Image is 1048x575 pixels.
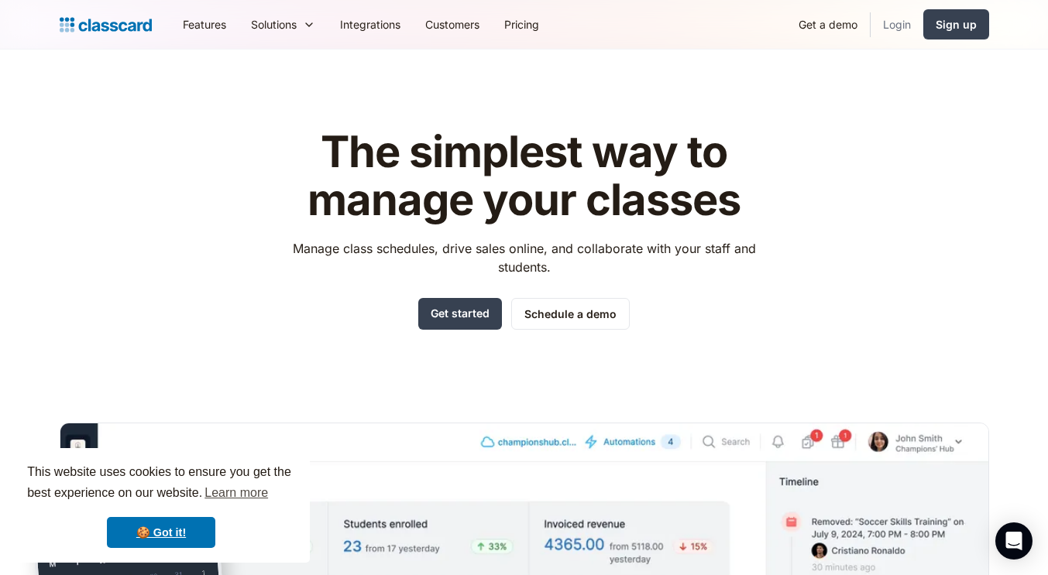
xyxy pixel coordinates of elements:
a: Pricing [492,7,551,42]
a: Customers [413,7,492,42]
p: Manage class schedules, drive sales online, and collaborate with your staff and students. [278,239,770,276]
a: Integrations [328,7,413,42]
a: dismiss cookie message [107,517,215,548]
a: learn more about cookies [202,481,270,505]
a: Get started [418,298,502,330]
a: Features [170,7,239,42]
div: Solutions [239,7,328,42]
a: Schedule a demo [511,298,630,330]
a: Sign up [923,9,989,39]
div: Solutions [251,16,297,33]
h1: The simplest way to manage your classes [278,128,770,224]
div: Open Intercom Messenger [995,522,1033,560]
div: cookieconsent [12,448,310,563]
a: Get a demo [786,7,870,42]
a: home [60,14,152,36]
div: Sign up [936,16,977,33]
a: Login [871,7,923,42]
span: This website uses cookies to ensure you get the best experience on our website. [27,463,295,505]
